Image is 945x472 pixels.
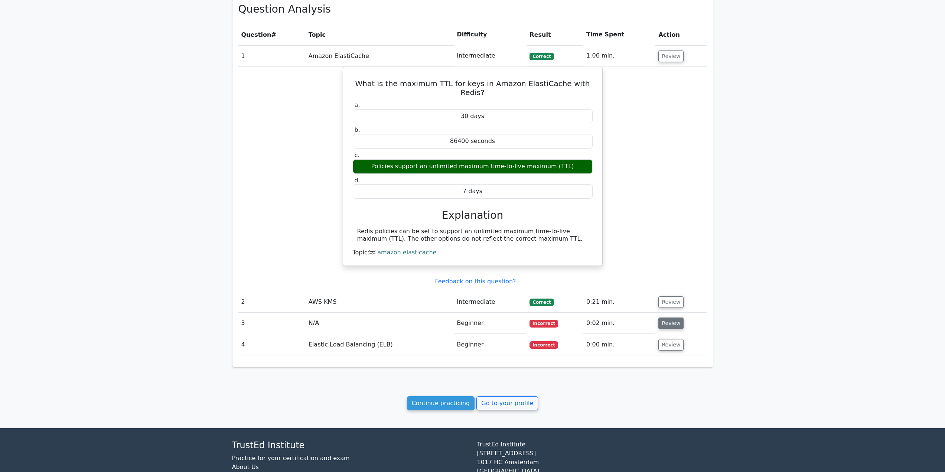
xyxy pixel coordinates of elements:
button: Review [658,296,684,308]
th: Result [527,24,583,45]
span: Incorrect [529,320,558,327]
td: N/A [306,313,454,334]
td: AWS KMS [306,292,454,313]
span: Correct [529,299,554,306]
td: Amazon ElastiCache [306,45,454,66]
td: Beginner [454,334,527,355]
button: Review [658,339,684,351]
a: Go to your profile [476,396,538,410]
th: Difficulty [454,24,527,45]
td: Intermediate [454,45,527,66]
th: # [238,24,306,45]
td: Beginner [454,313,527,334]
td: Elastic Load Balancing (ELB) [306,334,454,355]
th: Topic [306,24,454,45]
td: 2 [238,292,306,313]
div: 7 days [353,184,593,199]
th: Action [655,24,707,45]
a: Practice for your certification and exam [232,455,350,462]
div: 30 days [353,109,593,124]
a: Feedback on this question? [435,278,516,285]
span: a. [355,101,360,108]
div: Topic: [353,249,593,257]
td: 1:06 min. [583,45,656,66]
span: Question [241,31,271,38]
span: Correct [529,53,554,60]
td: 0:21 min. [583,292,656,313]
div: 86400 seconds [353,134,593,149]
a: amazon elasticache [377,249,436,256]
td: Intermediate [454,292,527,313]
td: 1 [238,45,306,66]
span: c. [355,152,360,159]
h5: What is the maximum TTL for keys in Amazon ElastiCache with Redis? [352,79,593,97]
h3: Explanation [357,209,588,222]
th: Time Spent [583,24,656,45]
span: Incorrect [529,341,558,349]
h3: Question Analysis [238,3,707,16]
div: Policies support an unlimited maximum time-to-live maximum (TTL) [353,159,593,174]
td: 3 [238,313,306,334]
button: Review [658,51,684,62]
td: 0:00 min. [583,334,656,355]
a: Continue practicing [407,396,475,410]
button: Review [658,318,684,329]
div: Redis policies can be set to support an unlimited maximum time-to-live maximum (TTL). The other o... [357,228,588,243]
span: b. [355,126,360,133]
h4: TrustEd Institute [232,440,468,451]
a: About Us [232,463,259,471]
span: d. [355,177,360,184]
td: 4 [238,334,306,355]
td: 0:02 min. [583,313,656,334]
